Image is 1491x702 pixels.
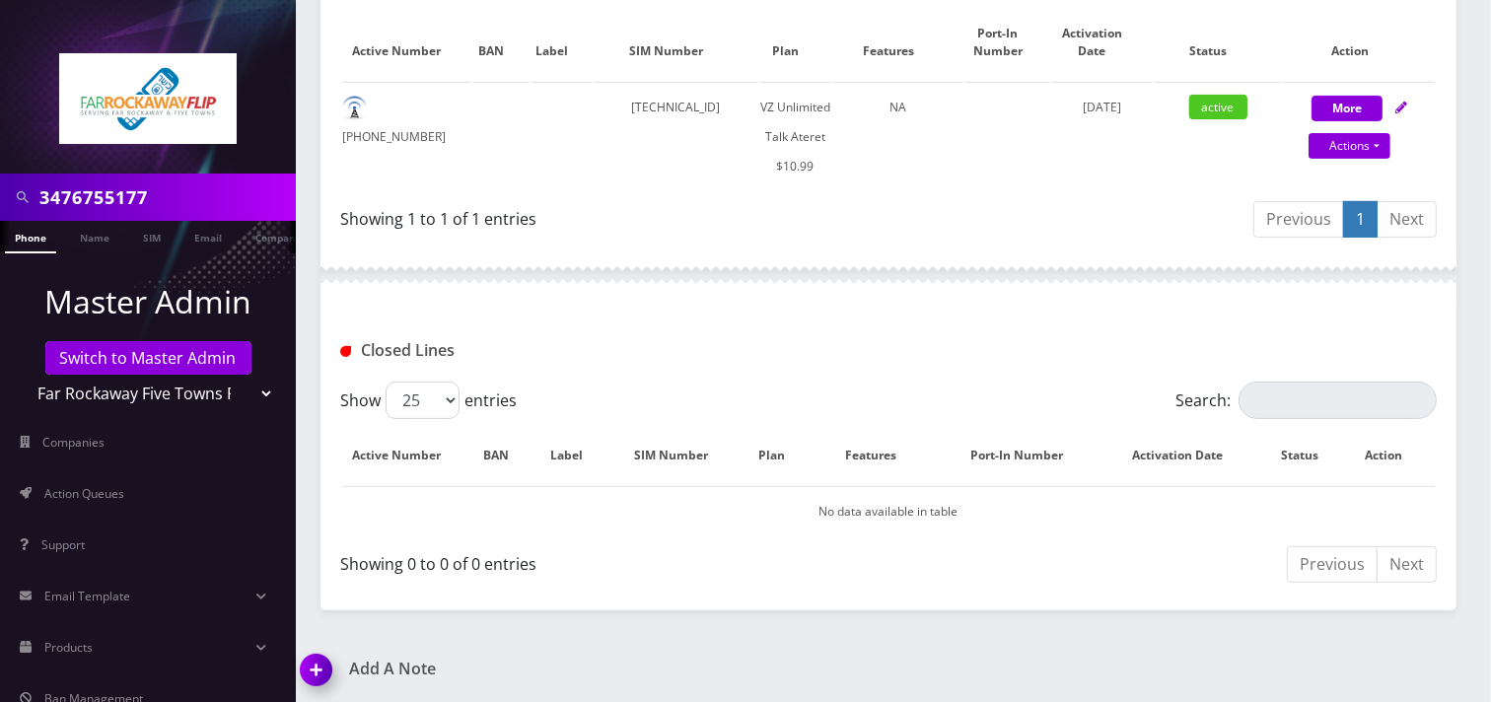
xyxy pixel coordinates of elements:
span: active [1189,95,1247,119]
th: Plan: activate to sort column ascending [759,5,832,80]
th: Features: activate to sort column ascending [816,427,946,484]
th: SIM Number: activate to sort column ascending [595,5,757,80]
a: Add A Note [301,660,874,678]
span: Support [41,536,85,553]
th: Action : activate to sort column ascending [1353,427,1435,484]
span: Products [44,639,93,656]
a: Next [1377,201,1437,238]
th: Activation Date: activate to sort column ascending [1108,427,1266,484]
h1: Closed Lines [340,341,686,360]
a: Previous [1287,546,1378,583]
td: VZ Unlimited Talk Ateret $10.99 [759,82,832,191]
th: BAN: activate to sort column ascending [473,427,538,484]
a: Phone [5,221,56,253]
a: Next [1377,546,1437,583]
th: Status: activate to sort column ascending [1154,5,1283,80]
input: Search in Company [39,178,291,216]
th: Action: activate to sort column ascending [1284,5,1435,80]
th: Features: activate to sort column ascending [834,5,963,80]
a: SIM [133,221,171,251]
th: Active Number: activate to sort column ascending [342,5,471,80]
a: Actions [1309,133,1390,159]
div: Showing 1 to 1 of 1 entries [340,199,874,231]
a: Company [246,221,312,251]
th: Port-In Number: activate to sort column ascending [964,5,1050,80]
a: Previous [1253,201,1344,238]
input: Search: [1239,382,1437,419]
th: SIM Number: activate to sort column ascending [615,427,747,484]
span: Email Template [44,588,130,604]
th: Active Number: activate to sort column descending [342,427,471,484]
select: Showentries [386,382,460,419]
td: NA [834,82,963,191]
span: Action Queues [44,485,124,502]
span: [DATE] [1083,99,1121,115]
a: Email [184,221,232,251]
label: Show entries [340,382,517,419]
img: Closed Lines [340,346,351,357]
td: No data available in table [342,486,1435,536]
th: Port-In Number: activate to sort column ascending [948,427,1106,484]
div: Showing 0 to 0 of 0 entries [340,544,874,576]
img: default.png [342,96,367,120]
img: Far Rockaway Five Towns Flip [59,53,237,144]
th: Activation Date: activate to sort column ascending [1052,5,1151,80]
th: Status: activate to sort column ascending [1268,427,1350,484]
th: Plan: activate to sort column ascending [749,427,815,484]
th: Label: activate to sort column ascending [540,427,613,484]
span: Companies [43,434,106,451]
td: [PHONE_NUMBER] [342,82,471,191]
button: More [1312,96,1383,121]
a: 1 [1343,201,1378,238]
th: BAN: activate to sort column ascending [473,5,529,80]
label: Search: [1175,382,1437,419]
td: [TECHNICAL_ID] [595,82,757,191]
th: Label: activate to sort column ascending [531,5,593,80]
a: Switch to Master Admin [45,341,251,375]
a: Name [70,221,119,251]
